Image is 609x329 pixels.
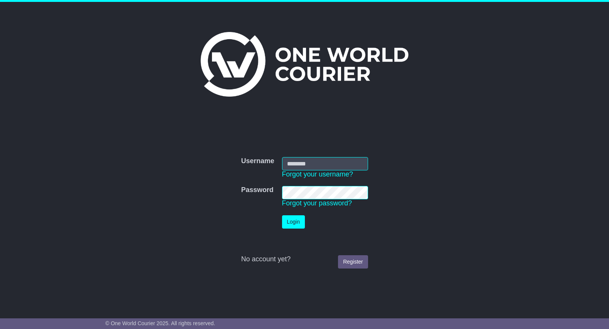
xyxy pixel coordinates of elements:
[282,199,352,207] a: Forgot your password?
[241,157,274,165] label: Username
[201,32,408,97] img: One World
[338,255,368,269] a: Register
[241,186,273,194] label: Password
[105,320,215,326] span: © One World Courier 2025. All rights reserved.
[282,215,305,229] button: Login
[282,170,353,178] a: Forgot your username?
[241,255,368,264] div: No account yet?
